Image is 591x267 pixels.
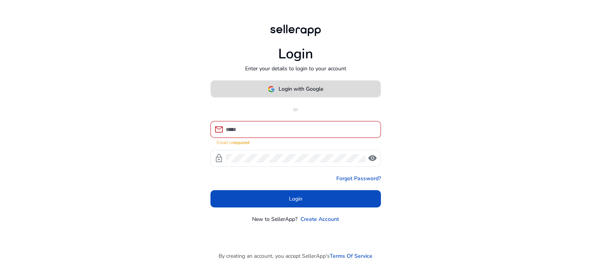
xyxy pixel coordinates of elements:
[210,190,381,207] button: Login
[245,65,346,73] p: Enter your details to login to your account
[214,125,224,134] span: mail
[268,86,275,93] img: google-logo.svg
[279,85,323,93] span: Login with Google
[232,139,249,146] strong: required
[330,252,372,260] a: Terms Of Service
[252,215,297,223] p: New to SellerApp?
[336,174,381,182] a: Forgot Password?
[278,46,313,62] h1: Login
[210,105,381,113] p: or
[217,138,375,146] mat-error: Email is
[301,215,339,223] a: Create Account
[214,154,224,163] span: lock
[368,154,377,163] span: visibility
[210,80,381,98] button: Login with Google
[289,195,302,203] span: Login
